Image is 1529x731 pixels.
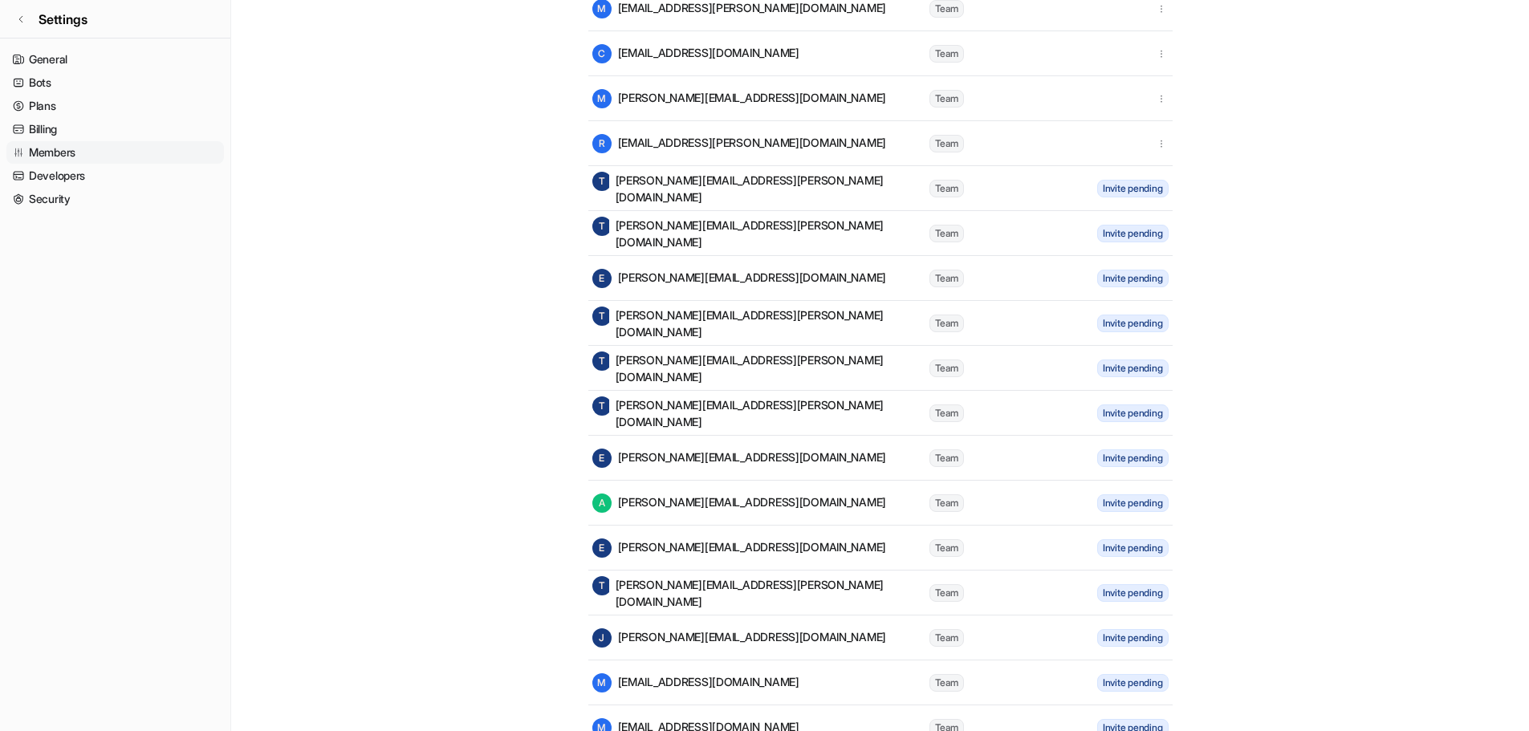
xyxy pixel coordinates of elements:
[1097,404,1169,422] span: Invite pending
[6,48,224,71] a: General
[592,673,799,692] div: [EMAIL_ADDRESS][DOMAIN_NAME]
[592,396,612,416] span: T
[592,134,612,153] span: R
[592,493,612,513] span: A
[592,538,887,558] div: [PERSON_NAME][EMAIL_ADDRESS][DOMAIN_NAME]
[6,141,224,164] a: Members
[929,584,964,602] span: Team
[592,172,612,191] span: T
[1097,629,1169,647] span: Invite pending
[929,90,964,108] span: Team
[929,404,964,422] span: Team
[6,71,224,94] a: Bots
[929,225,964,242] span: Team
[1097,315,1169,332] span: Invite pending
[592,576,612,595] span: T
[592,449,887,468] div: [PERSON_NAME][EMAIL_ADDRESS][DOMAIN_NAME]
[929,359,964,377] span: Team
[592,89,612,108] span: M
[929,674,964,692] span: Team
[929,494,964,512] span: Team
[1097,180,1169,197] span: Invite pending
[592,351,928,385] div: [PERSON_NAME][EMAIL_ADDRESS][PERSON_NAME][DOMAIN_NAME]
[929,629,964,647] span: Team
[592,351,612,371] span: T
[6,188,224,210] a: Security
[592,44,799,63] div: [EMAIL_ADDRESS][DOMAIN_NAME]
[592,269,887,288] div: [PERSON_NAME][EMAIL_ADDRESS][DOMAIN_NAME]
[592,576,928,610] div: [PERSON_NAME][EMAIL_ADDRESS][PERSON_NAME][DOMAIN_NAME]
[592,217,612,236] span: T
[929,315,964,332] span: Team
[1097,270,1169,287] span: Invite pending
[592,307,612,326] span: T
[592,538,612,558] span: E
[39,10,87,29] span: Settings
[1097,584,1169,602] span: Invite pending
[1097,449,1169,467] span: Invite pending
[1097,674,1169,692] span: Invite pending
[6,164,224,187] a: Developers
[929,449,964,467] span: Team
[1097,225,1169,242] span: Invite pending
[592,172,928,205] div: [PERSON_NAME][EMAIL_ADDRESS][PERSON_NAME][DOMAIN_NAME]
[592,628,612,648] span: J
[929,135,964,152] span: Team
[592,89,887,108] div: [PERSON_NAME][EMAIL_ADDRESS][DOMAIN_NAME]
[929,45,964,63] span: Team
[929,180,964,197] span: Team
[592,269,612,288] span: E
[592,134,887,153] div: [EMAIL_ADDRESS][PERSON_NAME][DOMAIN_NAME]
[592,217,928,250] div: [PERSON_NAME][EMAIL_ADDRESS][PERSON_NAME][DOMAIN_NAME]
[592,449,612,468] span: E
[592,628,887,648] div: [PERSON_NAME][EMAIL_ADDRESS][DOMAIN_NAME]
[592,396,928,430] div: [PERSON_NAME][EMAIL_ADDRESS][PERSON_NAME][DOMAIN_NAME]
[6,95,224,117] a: Plans
[1097,494,1169,512] span: Invite pending
[592,673,612,692] span: M
[1097,359,1169,377] span: Invite pending
[929,539,964,557] span: Team
[592,493,887,513] div: [PERSON_NAME][EMAIL_ADDRESS][DOMAIN_NAME]
[929,270,964,287] span: Team
[592,307,928,340] div: [PERSON_NAME][EMAIL_ADDRESS][PERSON_NAME][DOMAIN_NAME]
[6,118,224,140] a: Billing
[592,44,612,63] span: C
[1097,539,1169,557] span: Invite pending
